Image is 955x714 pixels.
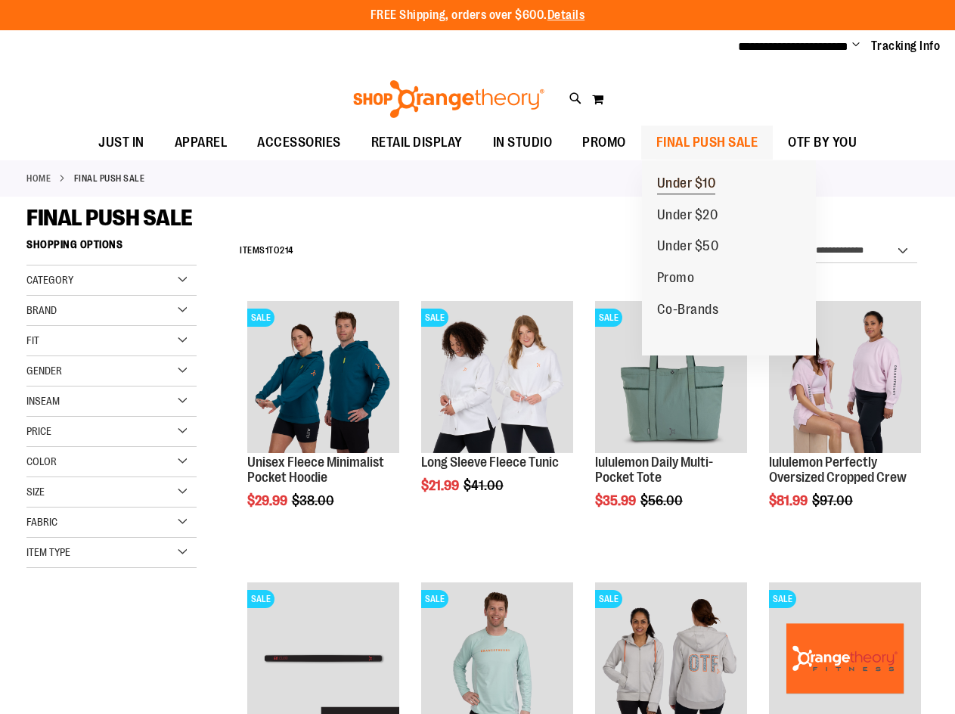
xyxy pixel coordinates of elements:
p: FREE Shipping, orders over $600. [371,7,585,24]
a: Product image for Fleece Long SleeveSALE [421,301,573,455]
img: lululemon Daily Multi-Pocket Tote [595,301,747,453]
a: FINAL PUSH SALE [641,126,774,160]
a: Promo [642,262,710,294]
a: lululemon Perfectly Oversized Cropped Crew [769,455,907,485]
span: JUST IN [98,126,144,160]
strong: FINAL PUSH SALE [74,172,145,185]
a: Tracking Info [871,38,941,54]
a: RETAIL DISPLAY [356,126,478,160]
span: SALE [595,590,622,608]
span: ACCESSORIES [257,126,341,160]
span: Under $50 [657,238,719,257]
a: Home [26,172,51,185]
div: product [240,293,407,547]
span: 1 [265,245,269,256]
span: Size [26,486,45,498]
span: 214 [280,245,293,256]
a: PROMO [567,126,641,160]
span: $29.99 [247,493,290,508]
span: SALE [247,590,274,608]
span: SALE [421,590,448,608]
span: Fit [26,334,39,346]
a: Details [547,8,585,22]
a: Under $20 [642,200,733,231]
span: OTF BY YOU [788,126,857,160]
a: Unisex Fleece Minimalist Pocket HoodieSALE [247,301,399,455]
span: SALE [247,309,274,327]
a: OTF BY YOU [773,126,872,160]
span: Promo [657,270,695,289]
a: Co-Brands [642,294,734,326]
span: $81.99 [769,493,810,508]
span: $21.99 [421,478,461,493]
span: Fabric [26,516,57,528]
span: Price [26,425,51,437]
a: lululemon Daily Multi-Pocket Tote [595,455,713,485]
span: Category [26,274,73,286]
span: RETAIL DISPLAY [371,126,463,160]
ul: FINAL PUSH SALE [642,160,816,356]
span: APPAREL [175,126,228,160]
span: Co-Brands [657,302,719,321]
a: lululemon Daily Multi-Pocket ToteSALE [595,301,747,455]
a: IN STUDIO [478,126,568,160]
img: Product image for Fleece Long Sleeve [421,301,573,453]
span: $56.00 [640,493,685,508]
span: SALE [769,590,796,608]
a: ACCESSORIES [242,126,356,160]
span: Gender [26,365,62,377]
span: IN STUDIO [493,126,553,160]
a: Unisex Fleece Minimalist Pocket Hoodie [247,455,384,485]
div: product [761,293,929,547]
span: Under $10 [657,175,716,194]
img: Unisex Fleece Minimalist Pocket Hoodie [247,301,399,453]
span: Item Type [26,546,70,558]
a: APPAREL [160,126,243,160]
div: product [414,293,581,532]
span: $35.99 [595,493,638,508]
a: Long Sleeve Fleece Tunic [421,455,559,470]
img: lululemon Perfectly Oversized Cropped Crew [769,301,921,453]
a: JUST IN [83,126,160,160]
strong: Shopping Options [26,231,197,265]
span: $38.00 [292,493,336,508]
span: Under $20 [657,207,718,226]
span: Color [26,455,57,467]
a: lululemon Perfectly Oversized Cropped CrewSALE [769,301,921,455]
div: product [588,293,755,547]
span: SALE [595,309,622,327]
a: Under $50 [642,231,734,262]
span: FINAL PUSH SALE [656,126,758,160]
span: $41.00 [464,478,506,493]
a: Under $10 [642,168,731,200]
span: $97.00 [812,493,855,508]
span: Brand [26,304,57,316]
h2: Items to [240,239,293,262]
img: Shop Orangetheory [351,80,547,118]
span: SALE [421,309,448,327]
button: Account menu [852,39,860,54]
span: FINAL PUSH SALE [26,205,193,231]
span: Inseam [26,395,60,407]
span: PROMO [582,126,626,160]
